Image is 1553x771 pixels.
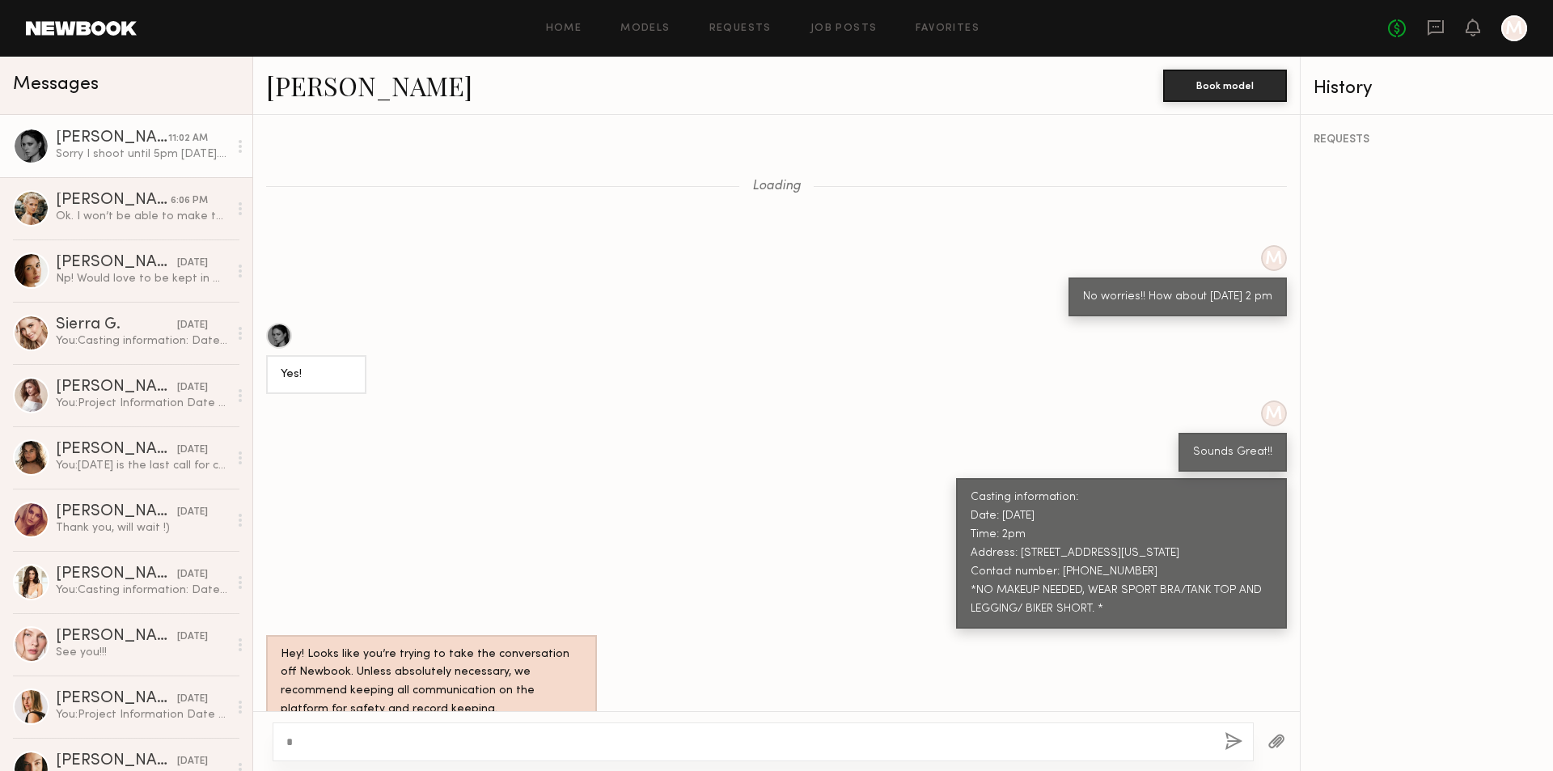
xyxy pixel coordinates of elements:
a: M [1501,15,1527,41]
div: Sounds Great!! [1193,443,1272,462]
div: 6:06 PM [171,193,208,209]
a: Book model [1163,78,1287,91]
div: Sierra G. [56,317,177,333]
div: Yes! [281,366,352,384]
div: [DATE] [177,256,208,271]
div: [PERSON_NAME] [56,753,177,769]
a: Home [546,23,582,34]
button: Book model [1163,70,1287,102]
div: Sorry I shoot until 5pm [DATE]. I hope to work together soon! [56,146,228,162]
div: Thank you, will wait !) [56,520,228,536]
div: REQUESTS [1314,134,1540,146]
div: [DATE] [177,318,208,333]
div: You: Project Information Date & Time: [ September] Location: [ [GEOGRAPHIC_DATA]] Duration: [ App... [56,707,228,722]
div: 11:02 AM [168,131,208,146]
div: [PERSON_NAME] [56,504,177,520]
div: Hey! Looks like you’re trying to take the conversation off Newbook. Unless absolutely necessary, ... [281,646,582,720]
div: [PERSON_NAME] [56,255,177,271]
div: [PERSON_NAME] [56,379,177,396]
div: No worries!! How about [DATE] 2 pm [1083,288,1272,307]
div: You: Casting information: Date: [DATE] Time: 1:15 pm Address: [STREET_ADDRESS][US_STATE] Contact ... [56,582,228,598]
a: [PERSON_NAME] [266,68,472,103]
div: [PERSON_NAME] [56,442,177,458]
a: Job Posts [810,23,878,34]
div: [DATE] [177,443,208,458]
div: [PERSON_NAME] [56,130,168,146]
div: You: Casting information: Date: [DATE] Time: 3：30 pm Address: [STREET_ADDRESS][US_STATE] Contact ... [56,333,228,349]
div: History [1314,79,1540,98]
div: [PERSON_NAME] [56,629,177,645]
div: You: [DATE] is the last call for casting, if you are interested, i can arrange the time for [56,458,228,473]
a: Favorites [916,23,980,34]
div: [DATE] [177,380,208,396]
div: [DATE] [177,567,208,582]
div: Np! Would love to be kept in mind for the next one :) [56,271,228,286]
div: Casting information: Date: [DATE] Time: 2pm Address: [STREET_ADDRESS][US_STATE] Contact number: [... [971,489,1272,619]
div: [PERSON_NAME] [56,566,177,582]
span: Loading [752,180,801,193]
span: Messages [13,75,99,94]
div: [DATE] [177,692,208,707]
div: Ok. I won’t be able to make this casting, but please keep me in mind for future projects! [56,209,228,224]
a: Models [620,23,670,34]
div: You: Project Information Date & Time: [ Between [DATE] - [DATE] ] Location: [ [GEOGRAPHIC_DATA]] ... [56,396,228,411]
a: Requests [709,23,772,34]
div: See you!!! [56,645,228,660]
div: [PERSON_NAME] [56,193,171,209]
div: [DATE] [177,754,208,769]
div: [DATE] [177,629,208,645]
div: [DATE] [177,505,208,520]
div: [PERSON_NAME] [56,691,177,707]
